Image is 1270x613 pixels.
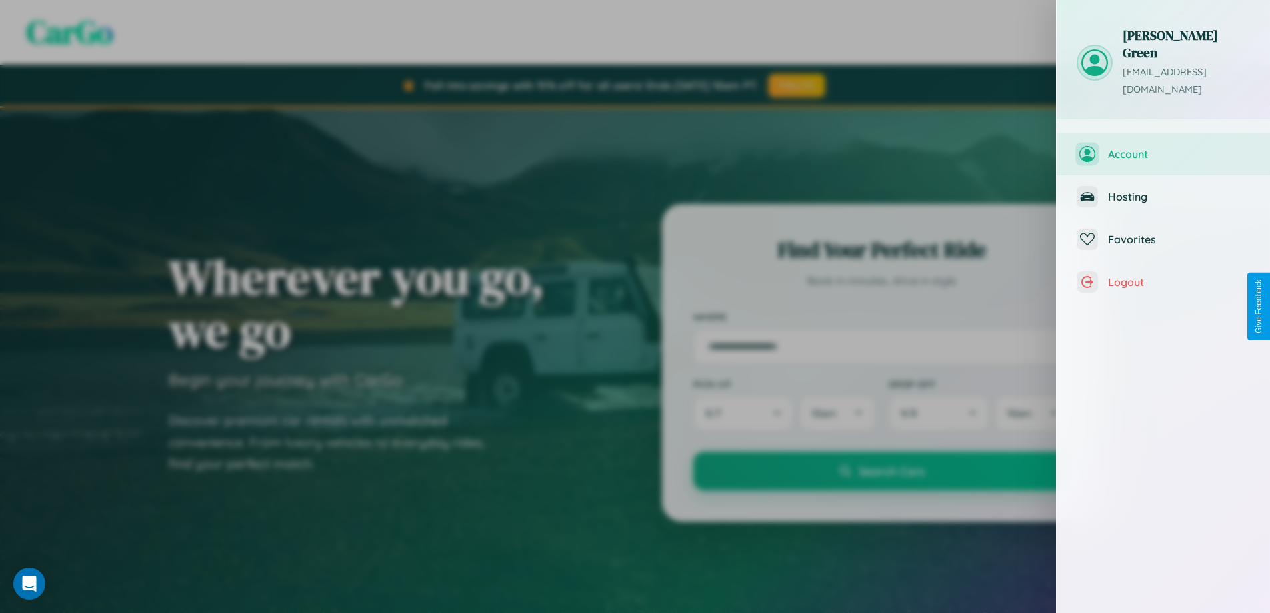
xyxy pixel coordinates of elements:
span: Logout [1108,275,1250,289]
span: Favorites [1108,233,1250,246]
div: Give Feedback [1254,279,1263,334]
h3: [PERSON_NAME] Green [1123,27,1250,61]
span: Hosting [1108,190,1250,203]
button: Logout [1057,261,1270,303]
button: Hosting [1057,175,1270,218]
div: Open Intercom Messenger [13,568,45,600]
button: Account [1057,133,1270,175]
span: Account [1108,147,1250,161]
p: [EMAIL_ADDRESS][DOMAIN_NAME] [1123,64,1250,99]
button: Favorites [1057,218,1270,261]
